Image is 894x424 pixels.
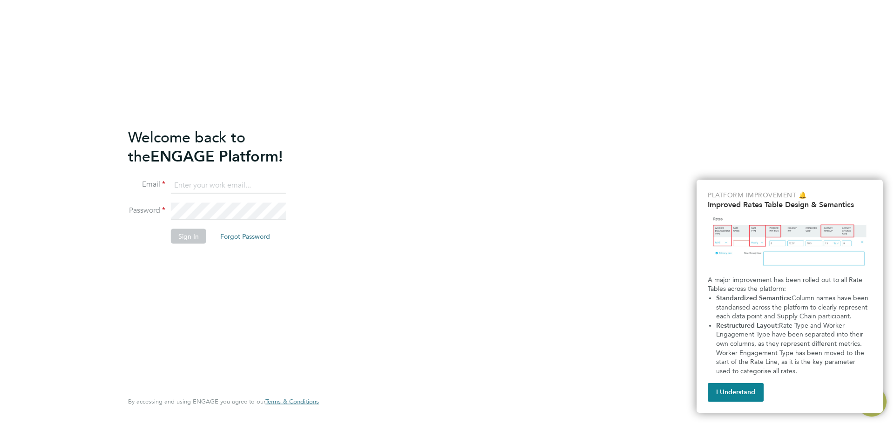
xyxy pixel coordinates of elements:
[716,294,792,302] strong: Standardized Semantics:
[128,206,165,215] label: Password
[697,180,883,413] div: Improved Rate Table Semantics
[708,276,872,294] p: A major improvement has been rolled out to all Rate Tables across the platform:
[708,383,764,402] button: I Understand
[213,229,278,244] button: Forgot Password
[128,128,310,166] h2: ENGAGE Platform!
[171,177,286,194] input: Enter your work email...
[265,397,319,405] span: Terms & Conditions
[716,322,866,375] span: Rate Type and Worker Engagement Type have been separated into their own columns, as they represen...
[716,294,870,320] span: Column names have been standarised across the platform to clearly represent each data point and S...
[128,128,245,165] span: Welcome back to the
[708,191,872,200] p: Platform Improvement 🔔
[708,213,872,272] img: Updated Rates Table Design & Semantics
[128,397,319,405] span: By accessing and using ENGAGE you agree to our
[708,200,872,209] h2: Improved Rates Table Design & Semantics
[716,322,779,330] strong: Restructured Layout:
[171,229,206,244] button: Sign In
[128,180,165,189] label: Email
